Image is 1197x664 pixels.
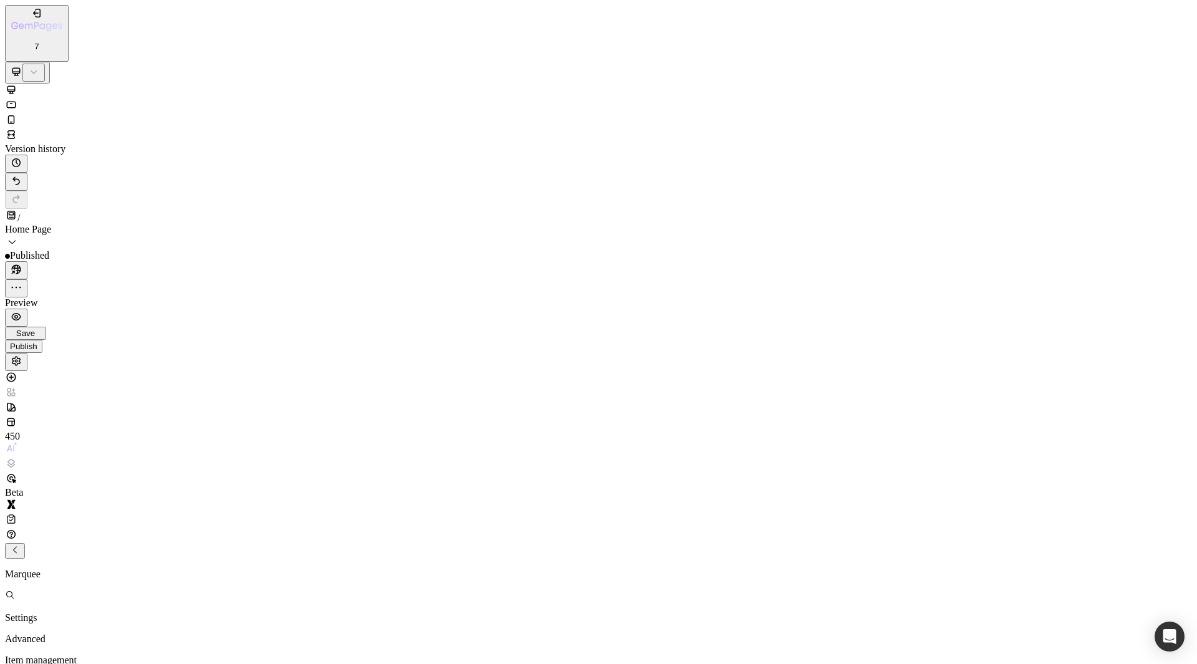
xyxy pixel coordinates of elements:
[5,143,1192,155] div: Version history
[10,250,49,261] span: Published
[11,42,62,51] p: 7
[5,5,69,62] button: 7
[16,329,35,338] span: Save
[5,340,42,353] button: Publish
[1155,622,1185,652] div: Open Intercom Messenger
[5,431,30,442] div: 450
[10,342,37,351] div: Publish
[5,224,51,234] span: Home Page
[5,327,46,340] button: Save
[5,569,1192,580] p: Marquee
[5,633,67,645] p: Advanced
[5,487,30,498] div: Beta
[5,173,1192,209] div: Undo/Redo
[17,213,20,223] span: /
[5,297,1192,309] div: Preview
[5,612,67,623] p: Settings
